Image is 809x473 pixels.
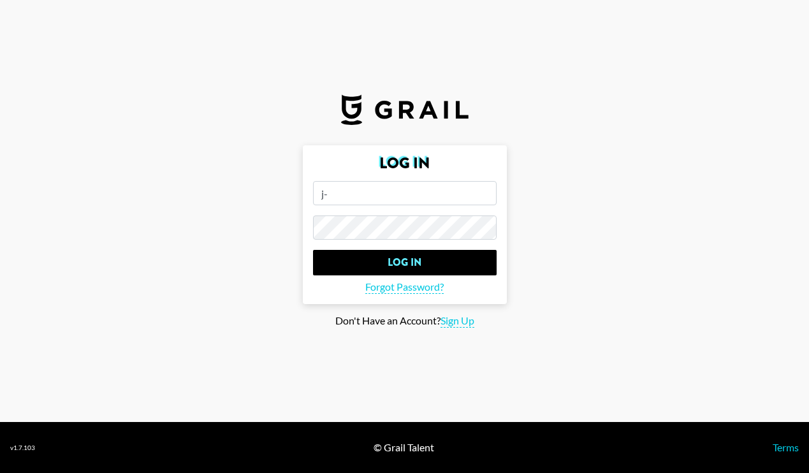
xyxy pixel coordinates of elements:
[313,181,497,205] input: Email
[313,250,497,275] input: Log In
[773,441,799,453] a: Terms
[441,314,474,328] span: Sign Up
[374,441,434,454] div: © Grail Talent
[365,280,444,294] span: Forgot Password?
[341,94,469,125] img: Grail Talent Logo
[10,314,799,328] div: Don't Have an Account?
[10,444,35,452] div: v 1.7.103
[313,156,497,171] h2: Log In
